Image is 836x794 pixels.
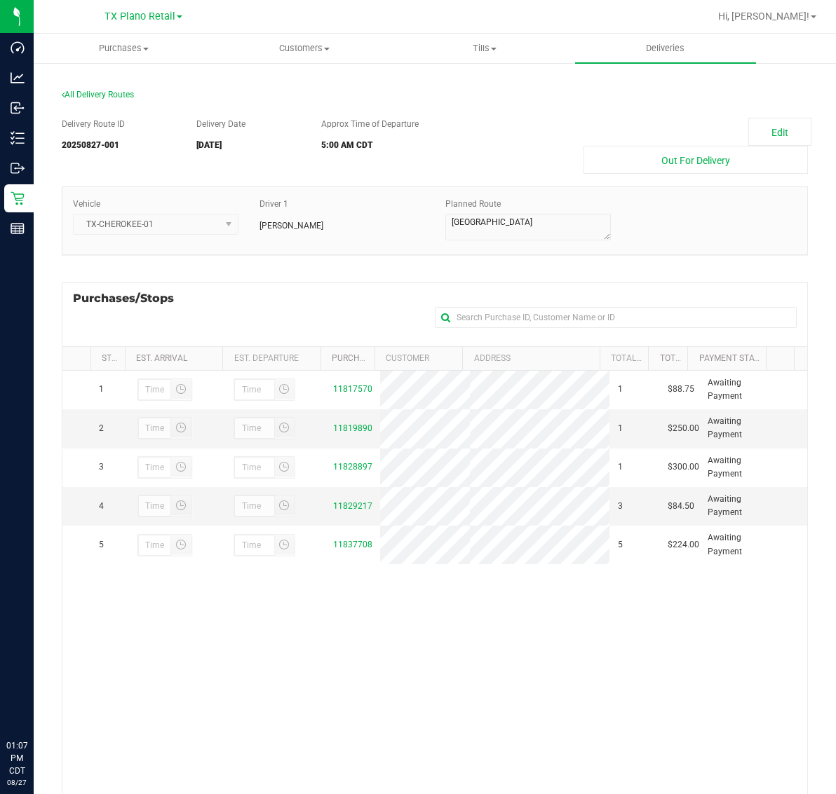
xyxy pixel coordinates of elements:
[462,347,599,371] th: Address
[435,307,797,328] input: Search Purchase ID, Customer Name or ID
[395,34,575,63] a: Tills
[99,422,104,435] span: 2
[11,71,25,85] inline-svg: Analytics
[11,41,25,55] inline-svg: Dashboard
[660,353,685,363] a: Total
[333,540,372,549] a: 11837708
[748,118,811,146] button: Edit
[627,42,703,55] span: Deliveries
[196,118,245,130] label: Delivery Date
[718,11,809,22] span: Hi, [PERSON_NAME]!
[618,500,623,513] span: 3
[73,290,188,307] span: Purchases/Stops
[136,353,187,363] a: Est. Arrival
[62,118,125,130] label: Delivery Route ID
[6,777,27,788] p: 08/27
[708,493,771,519] span: Awaiting Payment
[11,191,25,205] inline-svg: Retail
[668,383,694,396] span: $88.75
[708,415,771,442] span: Awaiting Payment
[99,383,104,396] span: 1
[34,34,214,63] a: Purchases
[618,422,623,435] span: 1
[375,347,463,371] th: Customer
[668,422,699,435] span: $250.00
[99,500,104,513] span: 4
[73,198,100,210] label: Vehicle
[708,531,771,558] span: Awaiting Payment
[618,460,623,474] span: 1
[222,347,321,371] th: Est. Departure
[11,161,25,175] inline-svg: Outbound
[11,101,25,115] inline-svg: Inbound
[215,42,393,55] span: Customers
[62,90,134,100] span: All Delivery Routes
[445,198,501,210] label: Planned Route
[99,460,104,474] span: 3
[259,219,323,232] span: [PERSON_NAME]
[99,538,104,552] span: 5
[104,11,175,22] span: TX Plano Retail
[332,353,385,363] a: Purchase ID
[62,140,119,150] strong: 20250827-001
[214,34,394,63] a: Customers
[396,42,574,55] span: Tills
[333,462,372,472] a: 11828897
[11,221,25,235] inline-svg: Reports
[699,353,769,363] a: Payment Status
[41,680,58,697] iframe: Resource center unread badge
[333,423,372,433] a: 11819890
[668,460,699,474] span: $300.00
[618,538,623,552] span: 5
[321,118,419,130] label: Approx Time of Departure
[618,383,623,396] span: 1
[34,42,213,55] span: Purchases
[708,376,771,403] span: Awaiting Payment
[14,682,56,724] iframe: Resource center
[6,739,27,777] p: 01:07 PM CDT
[708,454,771,481] span: Awaiting Payment
[196,141,299,150] h5: [DATE]
[575,34,755,63] a: Deliveries
[333,501,372,511] a: 11829217
[333,384,372,394] a: 11817570
[668,538,699,552] span: $224.00
[259,198,288,210] label: Driver 1
[584,146,808,174] button: Out For Delivery
[668,500,694,513] span: $84.50
[102,353,130,363] a: Stop #
[600,347,649,371] th: Total Order Lines
[11,131,25,145] inline-svg: Inventory
[321,141,487,150] h5: 5:00 AM CDT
